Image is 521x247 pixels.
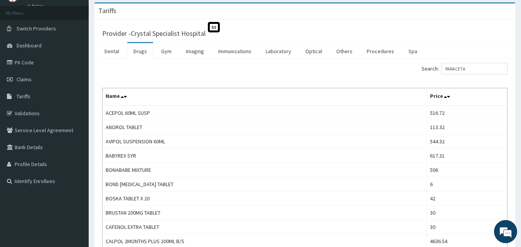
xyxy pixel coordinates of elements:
[208,22,220,32] span: St
[427,220,508,234] td: 30
[103,163,427,177] td: BONABABE MIXTURE
[40,43,130,53] div: Chat with us now
[14,39,31,58] img: d_794563401_company_1708531726252_794563401
[155,43,178,59] a: Gym
[427,149,508,163] td: 617.31
[103,134,427,149] td: AVIPOL SUSPENSION 60ML
[422,63,508,74] label: Search:
[27,3,46,9] a: Online
[212,43,258,59] a: Immunizations
[427,106,508,120] td: 516.72
[441,63,508,74] input: Search:
[427,88,508,106] th: Price
[103,149,427,163] td: BABYREX SYR
[103,177,427,192] td: BOND [MEDICAL_DATA] TABLET
[17,25,56,32] span: Switch Providers
[180,43,210,59] a: Imaging
[427,120,508,134] td: 113.32
[103,220,427,234] td: CAFENOL EXTRA TABLET
[330,43,359,59] a: Others
[260,43,297,59] a: Laboratory
[103,120,427,134] td: ANOROL TABLET
[103,106,427,120] td: ACEPOL 60ML SUSP
[402,43,423,59] a: Spa
[17,42,42,49] span: Dashboard
[103,88,427,106] th: Name
[45,74,106,152] span: We're online!
[361,43,400,59] a: Procedures
[427,163,508,177] td: 506
[17,93,30,100] span: Tariffs
[98,43,125,59] a: Dental
[17,76,32,83] span: Claims
[427,177,508,192] td: 6
[299,43,328,59] a: Optical
[102,30,206,37] h3: Provider - Crystal Specialist Hospital
[127,43,153,59] a: Drugs
[427,192,508,206] td: 42
[4,165,147,192] textarea: Type your message and hit 'Enter'
[427,206,508,220] td: 30
[126,4,145,22] div: Minimize live chat window
[103,192,427,206] td: BOSKA TABLET X 20
[98,7,116,14] h3: Tariffs
[427,134,508,149] td: 544.32
[103,206,427,220] td: BRUSTAN 200MG TABLET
